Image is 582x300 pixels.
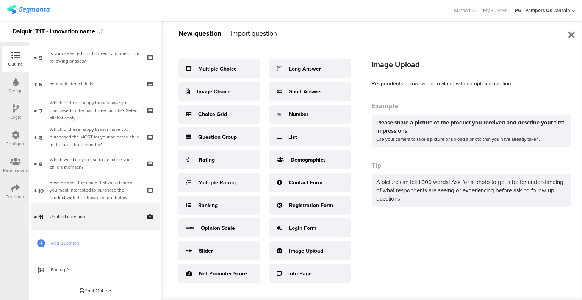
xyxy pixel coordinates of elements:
[199,247,213,255] div: Slider
[198,201,218,209] div: Ranking
[6,193,26,200] div: Distribute
[289,224,316,232] div: Login Form
[289,247,323,255] div: Image Upload
[31,44,160,71] a: 5 Is your selected child currently in one of the following phases?
[376,118,566,135] div: Please share a picture of the product you received and describe your first impressions.
[39,106,42,115] span: 7
[39,80,42,88] span: 6
[38,186,44,194] span: 10
[80,287,111,294] div: Print Outline
[198,179,236,187] div: Multiple Rating
[31,203,160,230] a: 11 Untitled question
[31,97,160,124] a: 7 Which of these nappy brands have you purchased in the past three months? Select all that apply
[50,213,85,220] span: Untitled question
[50,179,140,201] div: Please select the name that would make you most interested to purchase the product with the shown...
[10,114,21,121] div: Logic
[198,110,227,118] div: Choice Grid
[199,270,247,278] div: Net Promoter Score
[31,150,160,177] a: 9 Which word do you use to describe your child’s stomach?
[8,61,23,68] div: Outline
[7,5,50,14] img: segmanta logo
[372,59,571,70] div: Image Upload
[289,88,322,96] div: Short Answer
[198,65,237,73] div: Multiple Choice
[288,133,297,141] div: List
[6,140,26,147] div: Configure
[39,53,42,61] span: 5
[178,28,221,38] div: New question
[289,201,333,209] div: Registration Form
[31,71,160,97] a: 6 Your selected child is...
[372,160,571,170] div: Tip
[31,124,160,150] a: 8 Which of these nappy brands have you purchased the MOST for your selected child in the past thr...
[50,99,140,122] div: Which of these nappy brands have you purchased in the past three months? Select all that apply
[291,156,326,164] div: Demographics
[454,7,471,14] span: Support
[50,156,140,171] div: Which word do you use to describe your child’s stomach?
[13,25,95,38] div: Daiquiri T1T - Innovation name
[31,177,160,203] a: 10 Please select the name that would make you most interested to purchase the product with the sh...
[376,135,566,143] div: Use your camera to take a picture or upload a photo that you have already taken.
[31,256,160,283] a: Ending A
[39,212,43,221] span: 11
[289,110,308,118] div: Number
[198,133,237,141] div: Question Group
[372,101,571,111] div: Example
[372,174,571,207] div: A picture can tell 1,000 words! Ask for a photo to get a better understanding of what respondents...
[231,28,277,38] div: Import question
[50,50,140,65] div: Is your selected child currently in one of the following phases?
[3,167,28,174] div: Permissions
[50,126,140,148] div: Which of these nappy brands have you purchased the MOST for your selected child in the past three...
[201,224,235,232] div: Opinion Scale
[515,7,570,14] div: PG - Pampers UK Janrain
[289,65,321,73] div: Long Answer
[199,156,215,164] div: Rating
[51,266,148,273] span: Ending A
[372,80,571,88] div: Respondents upload a photo along with an optional caption.
[8,87,23,94] div: Design
[50,80,140,88] div: Your selected child is...
[51,239,148,247] span: Add Question
[289,179,322,187] div: Contact Form
[197,88,231,96] div: Image Choice
[288,270,312,278] div: Info Page
[39,133,42,141] span: 8
[39,159,42,168] span: 9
